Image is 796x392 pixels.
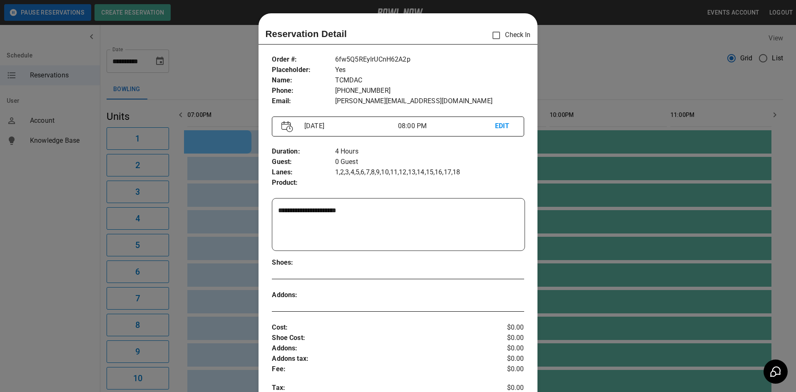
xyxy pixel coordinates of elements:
[272,55,335,65] p: Order # :
[482,354,524,364] p: $0.00
[272,96,335,107] p: Email :
[272,178,335,188] p: Product :
[335,65,524,75] p: Yes
[335,75,524,86] p: TCMDAC
[482,333,524,343] p: $0.00
[335,157,524,167] p: 0 Guest
[272,167,335,178] p: Lanes :
[272,157,335,167] p: Guest :
[335,96,524,107] p: [PERSON_NAME][EMAIL_ADDRESS][DOMAIN_NAME]
[335,55,524,65] p: 6fw5Q5REyIrUCnH62A2p
[398,121,495,131] p: 08:00 PM
[272,146,335,157] p: Duration :
[335,167,524,178] p: 1,2,3,4,5,6,7,8,9,10,11,12,13,14,15,16,17,18
[281,121,293,132] img: Vector
[335,86,524,96] p: [PHONE_NUMBER]
[265,27,347,41] p: Reservation Detail
[482,364,524,375] p: $0.00
[272,354,482,364] p: Addons tax :
[272,258,335,268] p: Shoes :
[482,323,524,333] p: $0.00
[272,364,482,375] p: Fee :
[272,65,335,75] p: Placeholder :
[482,343,524,354] p: $0.00
[488,27,530,44] p: Check In
[272,323,482,333] p: Cost :
[272,333,482,343] p: Shoe Cost :
[301,121,398,131] p: [DATE]
[272,75,335,86] p: Name :
[272,290,335,300] p: Addons :
[495,121,515,131] p: EDIT
[272,86,335,96] p: Phone :
[272,343,482,354] p: Addons :
[335,146,524,157] p: 4 Hours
